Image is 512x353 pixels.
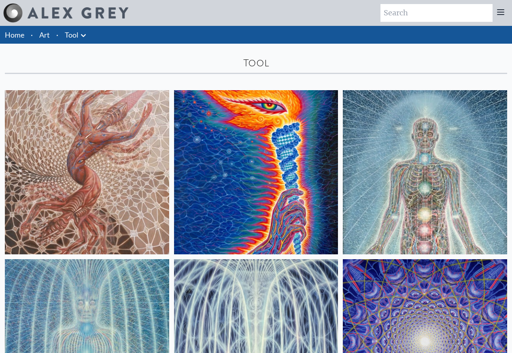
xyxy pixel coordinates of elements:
[5,57,507,70] div: Tool
[39,29,50,40] a: Art
[28,26,36,44] li: ·
[53,26,62,44] li: ·
[380,4,493,22] input: Search
[5,30,24,39] a: Home
[65,29,79,40] a: Tool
